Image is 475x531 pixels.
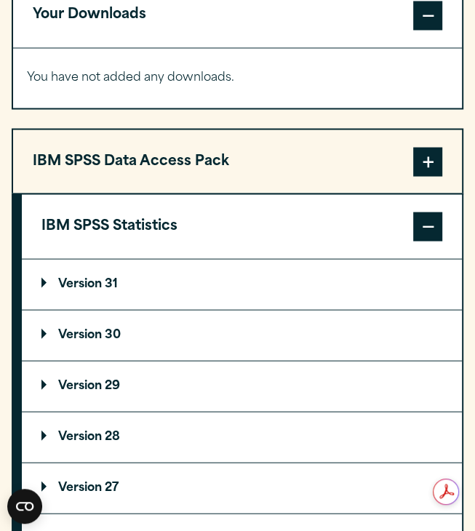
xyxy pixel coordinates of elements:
button: IBM SPSS Data Access Pack [13,129,462,193]
p: Version 30 [41,329,121,340]
p: Version 27 [41,482,119,493]
summary: Version 27 [22,463,462,513]
summary: Version 29 [22,361,462,411]
p: Version 28 [41,431,120,442]
p: Version 31 [41,278,118,290]
summary: Version 28 [22,412,462,462]
button: IBM SPSS Statistics [22,194,462,257]
p: You have not added any downloads. [27,67,447,88]
p: Version 29 [41,380,120,391]
summary: Version 31 [22,259,462,309]
div: Your Downloads [13,47,462,108]
summary: Version 30 [22,310,462,360]
button: Open CMP widget [7,489,42,524]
